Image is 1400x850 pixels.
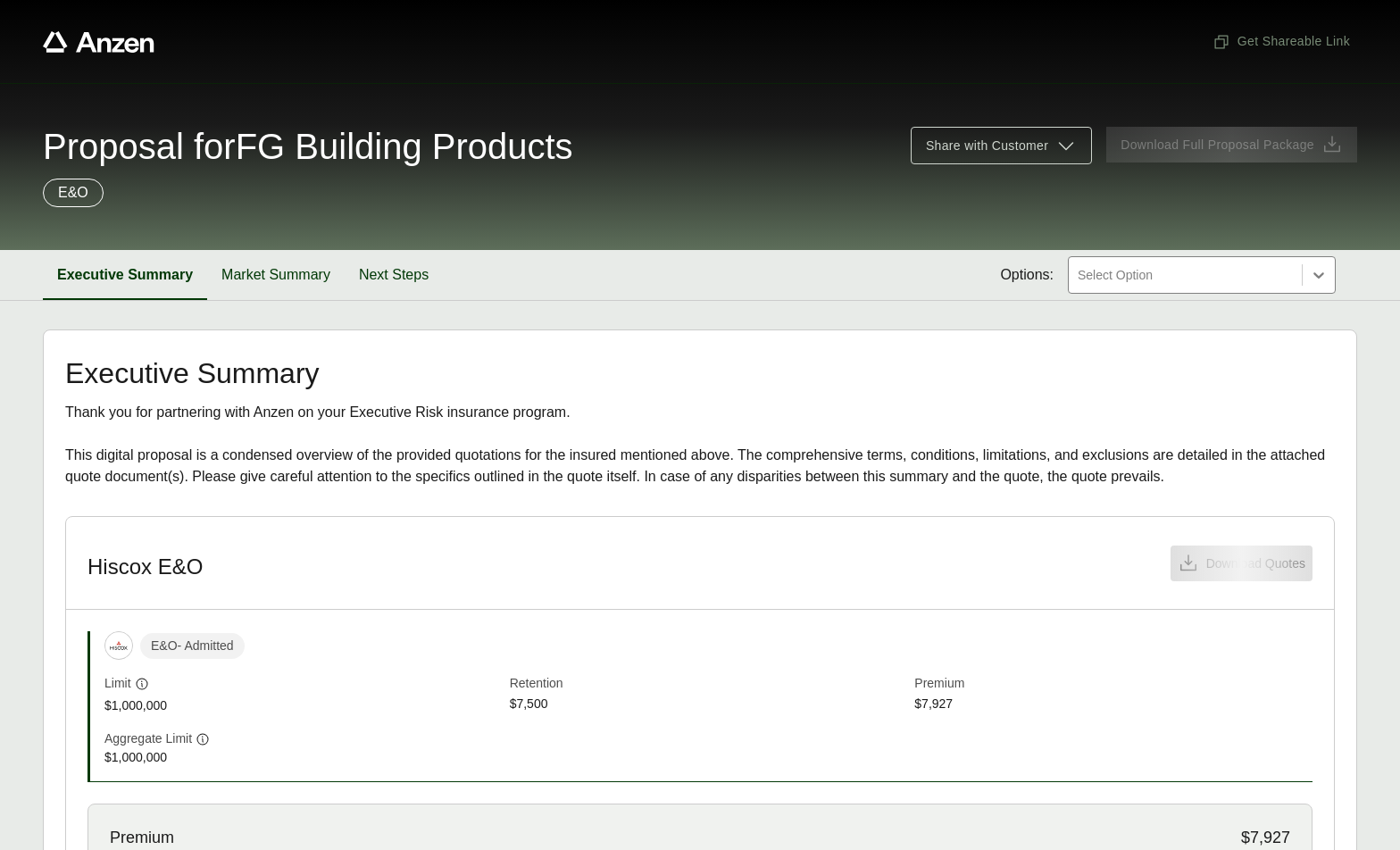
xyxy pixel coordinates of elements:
span: $7,927 [1241,826,1290,850]
span: $1,000,000 [104,696,503,715]
span: Options: [1000,264,1054,286]
span: Get Shareable Link [1212,32,1350,51]
button: Get Shareable Link [1205,25,1357,58]
span: Proposal for FG Building Products [43,129,573,164]
span: $7,927 [914,695,1312,715]
span: $1,000,000 [104,748,503,767]
h2: Executive Summary [65,359,1335,387]
span: Aggregate Limit [104,729,192,748]
h3: Hiscox E&O [87,554,203,580]
img: Hiscox [105,632,132,659]
button: Share with Customer [911,127,1092,164]
span: $7,500 [510,695,908,715]
a: Anzen website [43,31,154,53]
div: Thank you for partnering with Anzen on your Executive Risk insurance program. This digital propos... [65,402,1335,487]
button: Market Summary [207,250,345,300]
span: E&O - Admitted [140,633,245,659]
p: E&O [58,182,88,204]
button: Executive Summary [43,250,207,300]
button: Next Steps [345,250,443,300]
span: Limit [104,674,131,693]
span: Premium [110,826,174,850]
span: Retention [510,674,908,695]
span: Premium [914,674,1312,695]
span: Share with Customer [926,137,1048,155]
